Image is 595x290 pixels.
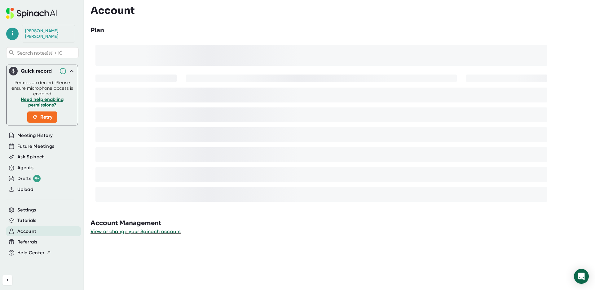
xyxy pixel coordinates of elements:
[17,238,37,246] button: Referrals
[17,228,36,235] button: Account
[17,175,41,182] button: Drafts 99+
[17,249,51,256] button: Help Center
[90,5,135,16] h3: Account
[21,68,56,74] div: Quick record
[90,229,181,234] span: View or change your Spinach account
[574,269,589,284] div: Open Intercom Messenger
[6,28,19,40] span: i
[90,228,181,235] button: View or change your Spinach account
[17,153,45,161] button: Ask Spinach
[17,175,41,182] div: Drafts
[25,28,72,39] div: Ivan Tadic
[17,249,45,256] span: Help Center
[17,132,53,139] button: Meeting History
[17,143,54,150] button: Future Meetings
[27,111,57,123] button: Retry
[21,97,64,108] a: Need help enabling permissions?
[9,65,75,77] div: Quick record
[17,186,33,193] button: Upload
[17,217,36,224] button: Tutorials
[90,219,595,228] h3: Account Management
[2,275,12,285] button: Collapse sidebar
[17,206,36,214] button: Settings
[90,26,104,35] h3: Plan
[17,164,33,171] button: Agents
[32,113,52,121] span: Retry
[17,50,77,56] span: Search notes (⌘ + K)
[33,175,41,182] div: 99+
[10,80,74,123] div: Permission denied. Please ensure microphone access is enabled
